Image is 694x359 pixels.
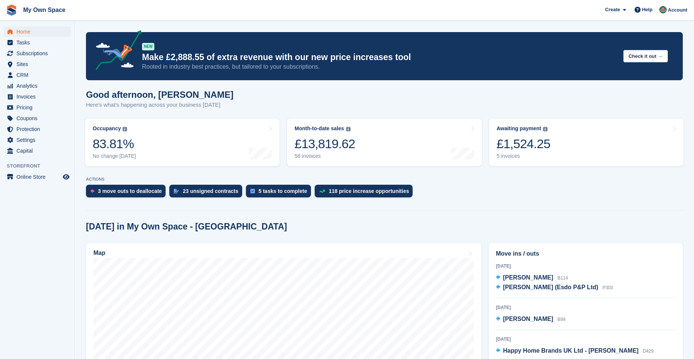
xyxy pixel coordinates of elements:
span: Help [642,6,653,13]
p: Make £2,888.55 of extra revenue with our new price increases tool [142,52,617,63]
a: menu [4,91,71,102]
a: Happy Home Brands UK Ltd - [PERSON_NAME] D429 [496,346,654,356]
a: Awaiting payment £1,524.25 5 invoices [489,119,684,166]
a: [PERSON_NAME] (Esdo P&P Ltd) P303 [496,283,613,293]
a: menu [4,172,71,182]
span: [PERSON_NAME] [503,274,553,281]
span: Sites [16,59,61,69]
span: Invoices [16,91,61,102]
img: icon-info-grey-7440780725fd019a000dd9b08b2336e03edf1995a4989e88bcd33f0948082b44.svg [346,127,351,131]
span: [PERSON_NAME] (Esdo P&P Ltd) [503,284,598,290]
div: 83.81% [93,136,136,152]
a: Month-to-date sales £13,819.62 58 invoices [287,119,481,166]
a: My Own Space [20,4,68,16]
div: Awaiting payment [497,125,542,132]
span: CRM [16,70,61,80]
div: 5 invoices [497,153,550,159]
span: B99 [558,317,565,322]
div: [DATE] [496,336,676,343]
div: 23 unsigned contracts [183,188,238,194]
div: £1,524.25 [497,136,550,152]
span: P303 [602,285,613,290]
a: 118 price increase opportunities [315,185,417,201]
img: move_outs_to_deallocate_icon-f764333ba52eb49d3ac5e1228854f67142a1ed5810a6f6cc68b1a99e826820c5.svg [90,189,94,193]
a: menu [4,135,71,145]
span: Account [668,6,687,14]
a: menu [4,146,71,156]
a: 5 tasks to complete [246,185,315,201]
p: Rooted in industry best practices, but tailored to your subscriptions. [142,63,617,71]
a: Occupancy 83.81% No change [DATE] [85,119,280,166]
h2: [DATE] in My Own Space - [GEOGRAPHIC_DATA] [86,222,287,232]
a: menu [4,102,71,113]
img: icon-info-grey-7440780725fd019a000dd9b08b2336e03edf1995a4989e88bcd33f0948082b44.svg [123,127,127,131]
a: 3 move outs to deallocate [86,185,169,201]
div: No change [DATE] [93,153,136,159]
a: menu [4,81,71,91]
span: Create [605,6,620,13]
a: menu [4,59,71,69]
img: task-75834270c22a3079a89374b754ae025e5fb1db73e45f91037f5363f120a921f8.svg [250,189,255,193]
span: Happy Home Brands UK Ltd - [PERSON_NAME] [503,347,639,354]
h2: Map [93,250,105,256]
a: Preview store [62,172,71,181]
div: 3 move outs to deallocate [98,188,162,194]
span: Subscriptions [16,48,61,59]
span: Online Store [16,172,61,182]
div: [DATE] [496,263,676,269]
div: Month-to-date sales [294,125,344,132]
a: menu [4,26,71,37]
h1: Good afternoon, [PERSON_NAME] [86,90,234,100]
div: £13,819.62 [294,136,355,152]
img: contract_signature_icon-13c848040528278c33f63329250d36e43548de30e8caae1d1a13099fd9432cc5.svg [174,189,179,193]
img: icon-info-grey-7440780725fd019a000dd9b08b2336e03edf1995a4989e88bcd33f0948082b44.svg [543,127,548,131]
img: price-adjustments-announcement-icon-8257ccfd72463d97f412b2fc003d46551f7dbcb40ab6d574587a9cd5c0d94... [89,30,142,73]
span: Coupons [16,113,61,124]
div: 118 price increase opportunities [329,188,409,194]
div: 5 tasks to complete [259,188,307,194]
a: menu [4,124,71,134]
span: Pricing [16,102,61,113]
span: Protection [16,124,61,134]
button: Check it out → [623,50,668,62]
div: NEW [142,43,154,50]
span: Analytics [16,81,61,91]
a: [PERSON_NAME] B99 [496,315,565,324]
p: Here's what's happening across your business [DATE] [86,101,234,109]
div: Occupancy [93,125,121,132]
img: price_increase_opportunities-93ffe204e8149a01c8c9dc8f82e8f89637d9d84a8eef4429ea346261dce0b2c0.svg [319,190,325,193]
a: menu [4,70,71,80]
span: Home [16,26,61,37]
a: 23 unsigned contracts [169,185,246,201]
div: [DATE] [496,304,676,311]
a: [PERSON_NAME] B114 [496,273,568,283]
h2: Move ins / outs [496,249,676,258]
span: [PERSON_NAME] [503,316,553,322]
span: B114 [558,275,568,281]
span: D429 [643,349,654,354]
a: menu [4,48,71,59]
img: Lucy Parry [659,6,667,13]
a: menu [4,37,71,48]
span: Tasks [16,37,61,48]
span: Settings [16,135,61,145]
span: Storefront [7,162,74,170]
div: 58 invoices [294,153,355,159]
a: menu [4,113,71,124]
span: Capital [16,146,61,156]
img: stora-icon-8386f47178a22dfd0bd8f6a31ec36ba5ce8667c1dd55bd0f319d3a0aa187defe.svg [6,4,17,16]
p: ACTIONS [86,177,683,182]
